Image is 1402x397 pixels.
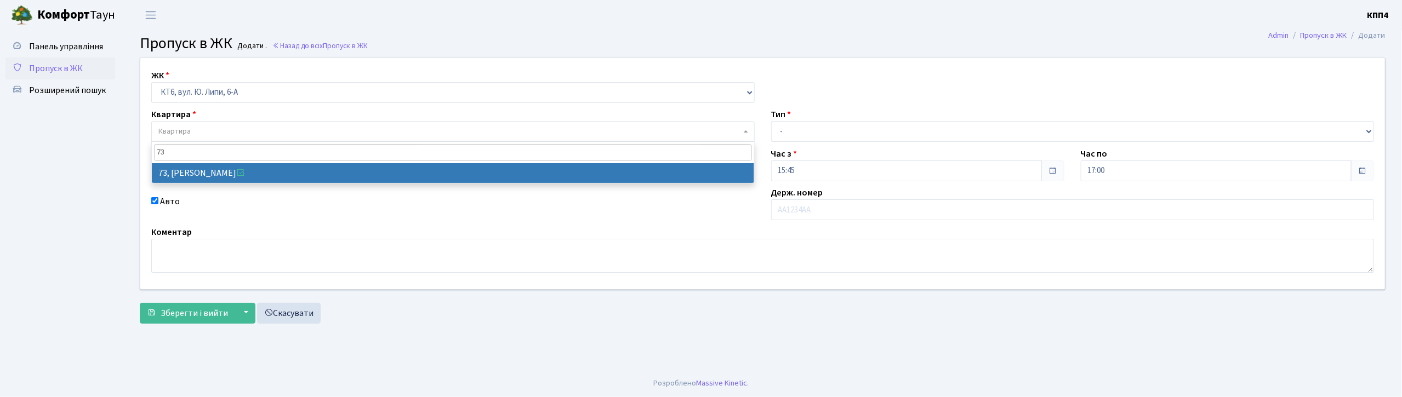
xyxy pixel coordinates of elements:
[151,69,169,82] label: ЖК
[140,303,235,324] button: Зберегти і вийти
[152,163,754,183] li: 73, [PERSON_NAME]
[5,79,115,101] a: Розширений пошук
[272,41,368,51] a: Назад до всіхПропуск в ЖК
[771,108,791,121] label: Тип
[29,84,106,96] span: Розширений пошук
[137,6,164,24] button: Переключити навігацію
[151,226,192,239] label: Коментар
[160,195,180,208] label: Авто
[11,4,33,26] img: logo.png
[771,186,823,199] label: Держ. номер
[771,147,797,160] label: Час з
[323,41,368,51] span: Пропуск в ЖК
[1081,147,1108,160] label: Час по
[1367,9,1389,22] a: КПП4
[1347,30,1386,42] li: Додати
[5,57,115,79] a: Пропуск в ЖК
[1252,24,1402,47] nav: breadcrumb
[37,6,115,25] span: Таун
[5,36,115,57] a: Панель управління
[1269,30,1289,41] a: Admin
[696,377,747,389] a: Massive Kinetic
[29,62,83,74] span: Пропуск в ЖК
[1367,9,1389,21] b: КПП4
[158,126,191,137] span: Квартира
[37,6,90,24] b: Комфорт
[771,199,1375,220] input: АА1234АА
[29,41,103,53] span: Панель управління
[161,307,228,319] span: Зберегти і вийти
[151,108,196,121] label: Квартира
[1301,30,1347,41] a: Пропуск в ЖК
[236,42,267,51] small: Додати .
[140,32,232,54] span: Пропуск в ЖК
[257,303,321,324] a: Скасувати
[653,377,749,389] div: Розроблено .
